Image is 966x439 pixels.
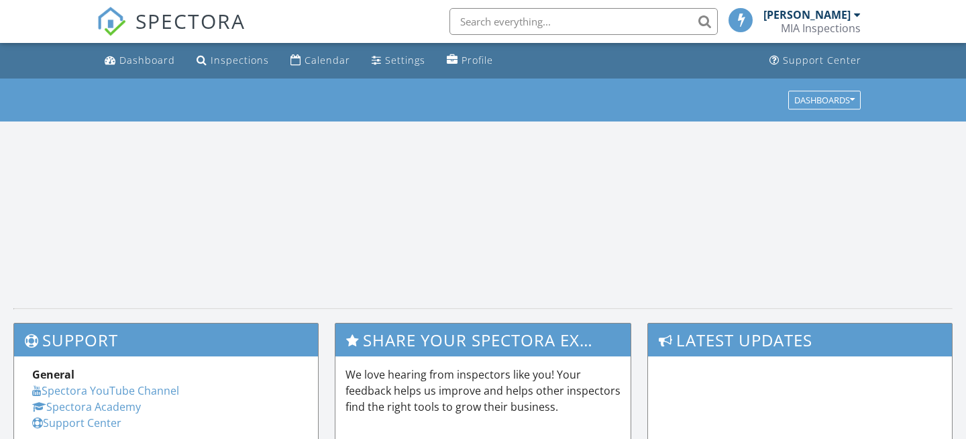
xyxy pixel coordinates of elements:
a: Support Center [764,48,867,73]
a: Support Center [32,416,121,430]
div: Support Center [783,54,861,66]
a: Calendar [285,48,356,73]
div: Inspections [211,54,269,66]
h3: Share Your Spectora Experience [335,324,631,356]
a: Spectora YouTube Channel [32,383,179,398]
span: SPECTORA [136,7,246,35]
div: Settings [385,54,425,66]
div: Calendar [305,54,350,66]
div: Dashboards [794,95,855,105]
h3: Latest Updates [648,324,952,356]
a: Spectora Academy [32,399,141,414]
a: Profile [441,48,498,73]
a: Inspections [191,48,274,73]
div: Profile [462,54,493,66]
img: The Best Home Inspection Software - Spectora [97,7,126,36]
div: [PERSON_NAME] [763,8,851,21]
div: MIA Inspections [781,21,861,35]
p: We love hearing from inspectors like you! Your feedback helps us improve and helps other inspecto... [345,367,621,415]
input: Search everything... [449,8,718,35]
a: Dashboard [99,48,180,73]
div: Dashboard [119,54,175,66]
strong: General [32,367,74,382]
button: Dashboards [788,91,861,109]
a: SPECTORA [97,18,246,46]
a: Settings [366,48,431,73]
h3: Support [14,324,318,356]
